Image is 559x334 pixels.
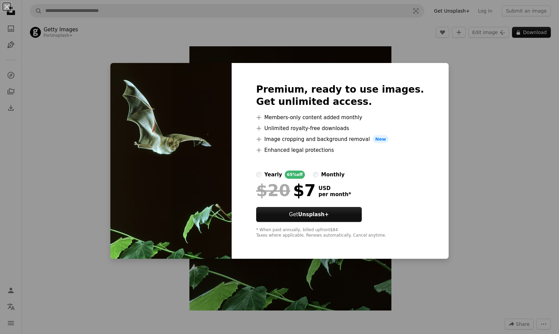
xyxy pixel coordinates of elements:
div: 65% off [285,171,305,179]
li: Unlimited royalty-free downloads [256,124,424,132]
li: Members-only content added monthly [256,113,424,122]
span: $20 [256,181,290,199]
strong: Unsplash+ [298,211,329,218]
li: Enhanced legal protections [256,146,424,154]
button: GetUnsplash+ [256,207,362,222]
div: * When paid annually, billed upfront $84 Taxes where applicable. Renews automatically. Cancel any... [256,227,424,238]
input: monthly [313,172,319,177]
h2: Premium, ready to use images. Get unlimited access. [256,83,424,108]
div: $7 [256,181,316,199]
li: Image cropping and background removal [256,135,424,143]
span: USD [319,185,351,191]
div: yearly [264,171,282,179]
span: New [373,135,389,143]
input: yearly65%off [256,172,262,177]
div: monthly [321,171,345,179]
img: premium_photo-1661964371656-10568b5cb2c9 [110,63,232,259]
span: per month * [319,191,351,197]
